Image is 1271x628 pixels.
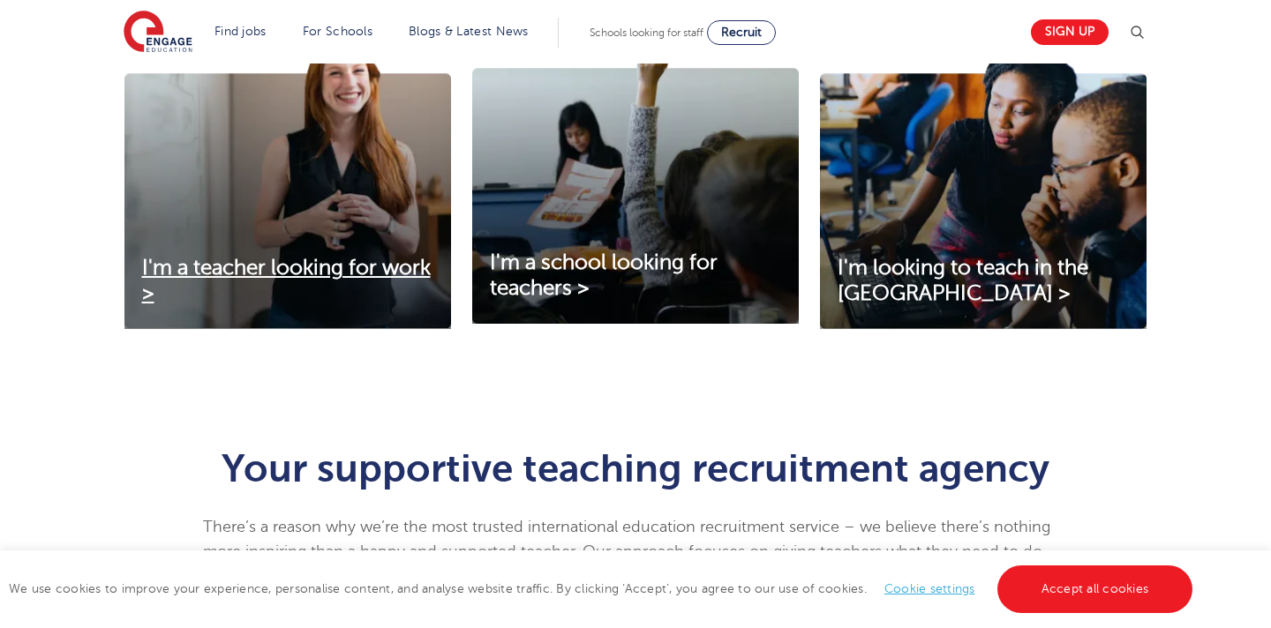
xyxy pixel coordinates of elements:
a: I'm a teacher looking for work > [124,256,451,307]
img: I'm looking to teach in the UK [820,34,1147,329]
a: For Schools [303,25,372,38]
a: Find jobs [214,25,267,38]
a: Cookie settings [884,582,975,595]
span: Schools looking for staff [590,26,703,39]
span: Recruit [721,26,762,39]
span: I'm looking to teach in the [GEOGRAPHIC_DATA] > [838,256,1088,305]
a: Blogs & Latest News [409,25,529,38]
a: I'm looking to teach in the [GEOGRAPHIC_DATA] > [820,256,1147,307]
img: Engage Education [124,11,192,55]
a: Sign up [1031,19,1109,45]
img: I'm a school looking for teachers [472,34,799,324]
a: Recruit [707,20,776,45]
span: I'm a teacher looking for work > [142,256,431,305]
img: I'm a teacher looking for work [124,34,451,329]
a: I'm a school looking for teachers > [472,250,799,302]
span: We use cookies to improve your experience, personalise content, and analyse website traffic. By c... [9,582,1197,595]
span: There’s a reason why we’re the most trusted international education recruitment service – we beli... [203,518,1055,609]
h1: Your supportive teaching recruitment agency [203,449,1069,488]
a: Accept all cookies [997,565,1193,613]
span: I'm a school looking for teachers > [490,250,718,300]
